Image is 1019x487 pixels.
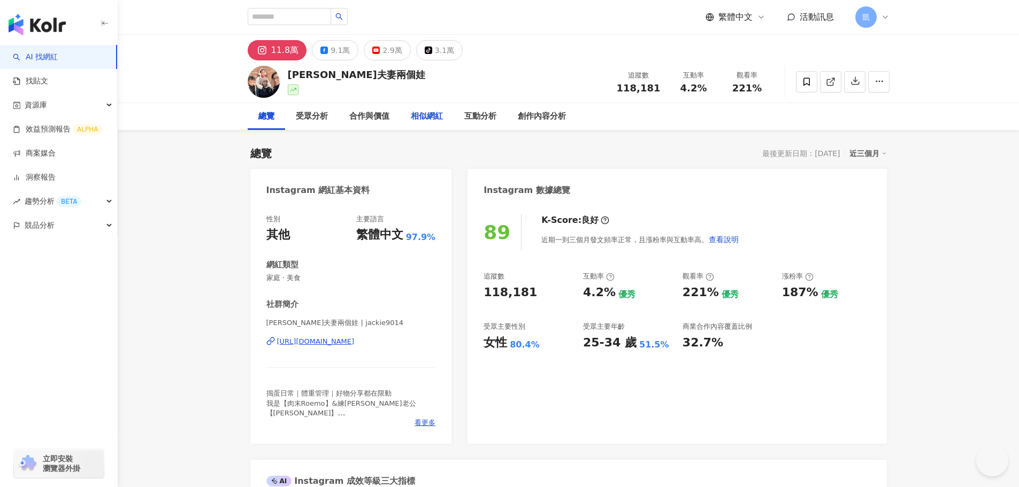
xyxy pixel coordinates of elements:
div: BETA [57,196,81,207]
img: logo [9,14,66,35]
div: 追蹤數 [484,272,504,281]
div: 80.4% [510,339,540,351]
a: chrome extension立即安裝 瀏覽器外掛 [14,449,104,478]
div: 互動率 [673,70,714,81]
div: [URL][DOMAIN_NAME] [277,337,355,346]
img: chrome extension [17,455,38,472]
a: 洞察報告 [13,172,56,183]
div: 相似網紅 [411,110,443,123]
a: 效益預測報告ALPHA [13,124,102,135]
div: 互動分析 [464,110,496,123]
div: 其他 [266,227,290,243]
a: [URL][DOMAIN_NAME] [266,337,436,346]
span: 221% [732,83,762,94]
div: 漲粉率 [782,272,814,281]
div: 3.1萬 [435,43,454,58]
div: [PERSON_NAME]夫妻兩個娃 [288,68,425,81]
div: 商業合作內容覆蓋比例 [683,322,752,331]
div: 繁體中文 [356,227,403,243]
iframe: Help Scout Beacon - Open [976,444,1008,476]
span: rise [13,198,20,205]
div: Instagram 數據總覽 [484,184,570,196]
div: Instagram 成效等級三大指標 [266,475,415,487]
a: 找貼文 [13,76,48,87]
div: 優秀 [618,289,635,300]
div: 總覽 [250,146,272,161]
div: Instagram 網紅基本資料 [266,184,370,196]
div: 良好 [581,214,599,226]
span: 活動訊息 [800,12,834,22]
span: 家庭 · 美食 [266,273,436,283]
div: AI [266,476,292,486]
div: 受眾分析 [296,110,328,123]
div: 創作內容分析 [518,110,566,123]
div: 9.1萬 [331,43,350,58]
div: 追蹤數 [617,70,661,81]
div: 2.9萬 [382,43,402,58]
div: 118,181 [484,284,537,301]
div: K-Score : [541,214,609,226]
span: 資源庫 [25,93,47,117]
div: 優秀 [821,289,838,300]
div: 最後更新日期：[DATE] [762,149,840,158]
span: 118,181 [617,82,661,94]
button: 11.8萬 [248,40,307,60]
button: 查看說明 [708,229,739,250]
div: 觀看率 [727,70,768,81]
div: 主要語言 [356,214,384,224]
span: [PERSON_NAME]夫妻兩個娃 | jackie9014 [266,318,436,328]
div: 合作與價值 [349,110,389,123]
div: 221% [683,284,719,301]
div: 89 [484,221,510,243]
a: 商案媒合 [13,148,56,159]
div: 近三個月 [849,146,887,160]
span: search [335,13,343,20]
span: 凱 [862,11,870,23]
div: 4.2% [583,284,616,301]
div: 總覽 [258,110,274,123]
span: 立即安裝 瀏覽器外掛 [43,454,80,473]
div: 網紅類型 [266,259,298,270]
a: searchAI 找網紅 [13,52,58,63]
span: 競品分析 [25,213,55,237]
button: 9.1萬 [312,40,358,60]
div: 51.5% [639,339,669,351]
div: 優秀 [722,289,739,300]
button: 2.9萬 [364,40,410,60]
div: 社群簡介 [266,299,298,310]
div: 25-34 歲 [583,335,637,351]
span: 搗蛋日常｜體重管理｜好物分享都在限動 我是【肉末Roemo】&練[PERSON_NAME]老公【[PERSON_NAME]】 正婆婆【月月姐】&酷媽媽【珠珠姐】外加兩隻小屁孩 【婆媽團購】下方連... [266,389,432,436]
div: 性別 [266,214,280,224]
img: KOL Avatar [248,66,280,98]
div: 受眾主要年齡 [583,322,625,331]
div: 32.7% [683,335,723,351]
span: 查看說明 [709,235,739,244]
span: 趨勢分析 [25,189,81,213]
div: 女性 [484,335,507,351]
div: 11.8萬 [271,43,299,58]
div: 近期一到三個月發文頻率正常，且漲粉率與互動率高。 [541,229,739,250]
div: 觀看率 [683,272,714,281]
span: 97.9% [406,231,436,243]
div: 受眾主要性別 [484,322,525,331]
div: 互動率 [583,272,615,281]
div: 187% [782,284,818,301]
button: 3.1萬 [416,40,463,60]
span: 繁體中文 [718,11,753,23]
span: 看更多 [415,418,435,428]
span: 4.2% [680,83,707,94]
